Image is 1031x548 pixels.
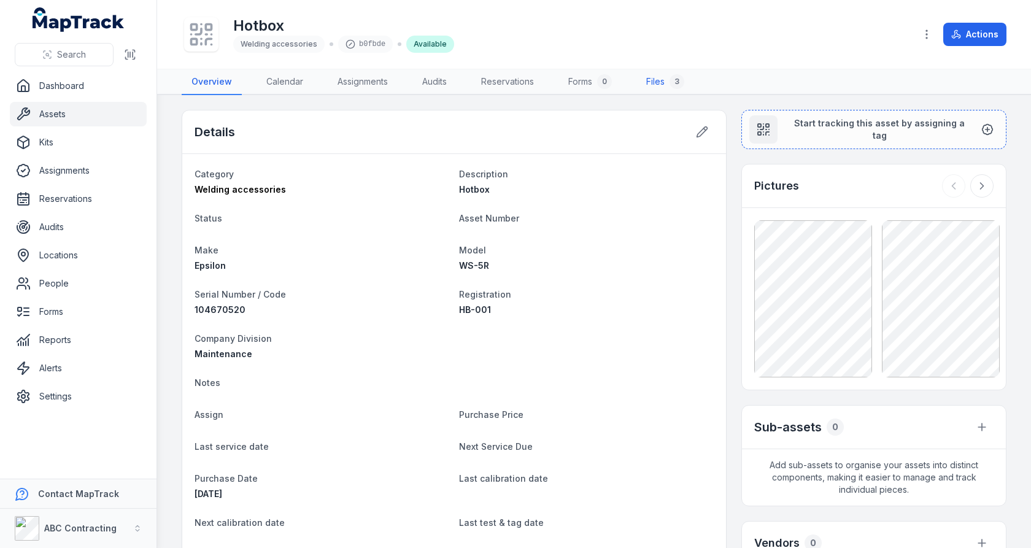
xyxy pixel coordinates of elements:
span: Maintenance [195,349,252,359]
span: Purchase Price [459,409,523,420]
span: Model [459,245,486,255]
button: Start tracking this asset by assigning a tag [741,110,1006,149]
span: Status [195,213,222,223]
span: Hotbox [459,184,490,195]
span: Welding accessories [241,39,317,48]
strong: Contact MapTrack [38,488,119,499]
span: Welding accessories [195,184,286,195]
a: MapTrack [33,7,125,32]
span: WS-5R [459,260,489,271]
span: 104670520 [195,304,245,315]
span: Add sub-assets to organise your assets into distinct components, making it easier to manage and t... [742,449,1006,506]
a: Overview [182,69,242,95]
a: Forms0 [558,69,622,95]
span: Next calibration date [195,517,285,528]
a: Assignments [328,69,398,95]
time: 20/06/2025, 12:00:00 am [195,488,222,499]
a: Dashboard [10,74,147,98]
span: Last service date [195,441,269,452]
span: Serial Number / Code [195,289,286,299]
h2: Sub-assets [754,419,822,436]
a: Calendar [257,69,313,95]
span: Start tracking this asset by assigning a tag [787,117,971,142]
a: Settings [10,384,147,409]
a: Assets [10,102,147,126]
a: Files3 [636,69,694,95]
span: Purchase Date [195,473,258,484]
div: 3 [670,74,684,89]
a: Locations [10,243,147,268]
strong: ABC Contracting [44,523,117,533]
span: HB-001 [459,304,491,315]
span: Make [195,245,218,255]
a: Kits [10,130,147,155]
span: Registration [459,289,511,299]
div: 0 [827,419,844,436]
div: 0 [597,74,612,89]
span: Notes [195,377,220,388]
span: Description [459,169,508,179]
a: Alerts [10,356,147,380]
h2: Details [195,123,235,141]
span: Company Division [195,333,272,344]
a: Audits [412,69,457,95]
a: Reports [10,328,147,352]
span: Next Service Due [459,441,533,452]
span: Asset Number [459,213,519,223]
button: Search [15,43,114,66]
div: Available [406,36,454,53]
span: Last calibration date [459,473,548,484]
a: Assignments [10,158,147,183]
span: Category [195,169,234,179]
h3: Pictures [754,177,799,195]
button: Actions [943,23,1006,46]
span: Epsilon [195,260,226,271]
a: Forms [10,299,147,324]
a: Reservations [471,69,544,95]
span: Assign [195,409,223,420]
h1: Hotbox [233,16,454,36]
span: [DATE] [195,488,222,499]
a: Reservations [10,187,147,211]
a: People [10,271,147,296]
a: Audits [10,215,147,239]
span: Last test & tag date [459,517,544,528]
div: b0fbde [338,36,393,53]
span: Search [57,48,86,61]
